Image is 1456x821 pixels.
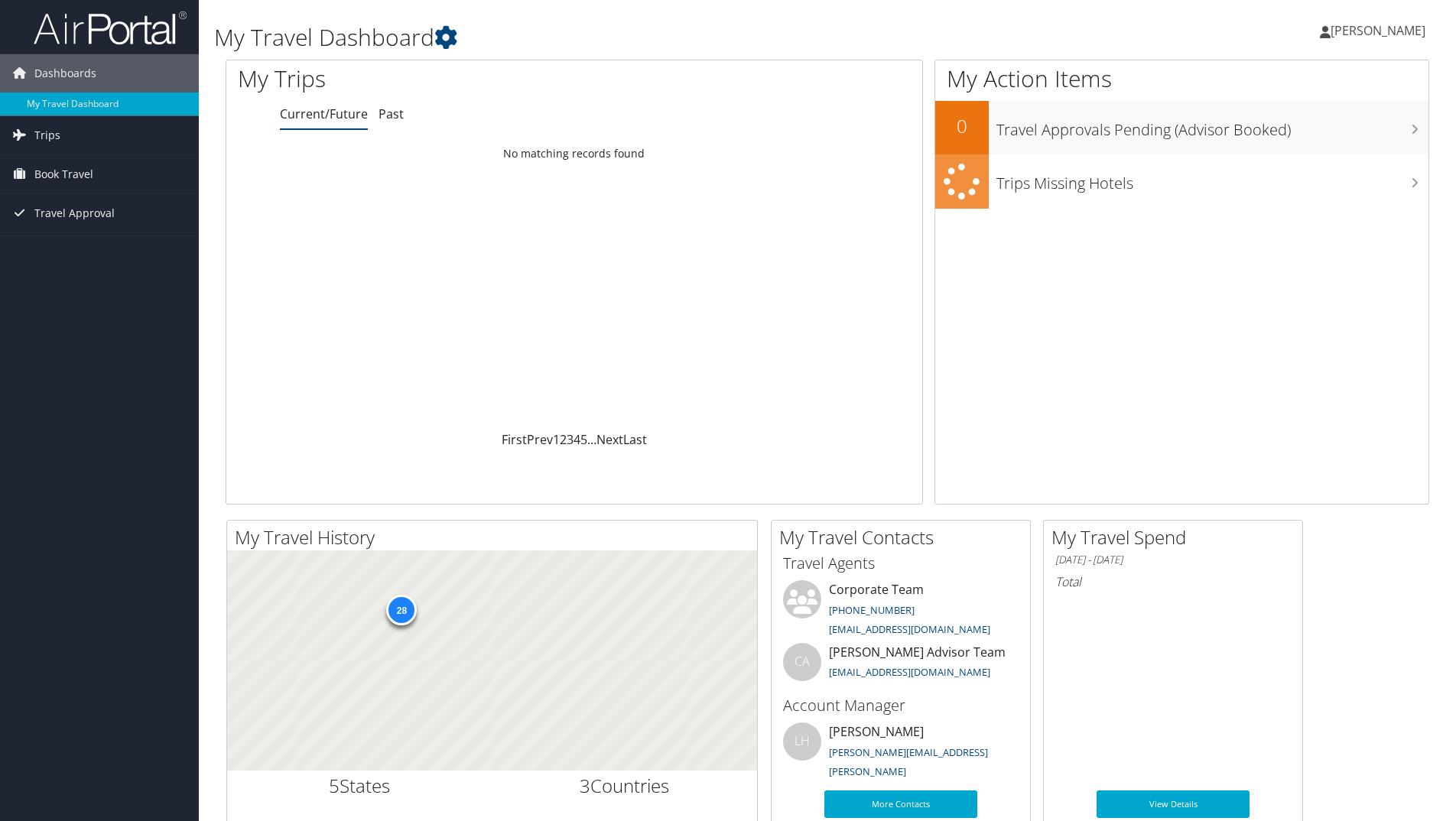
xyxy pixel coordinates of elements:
[574,431,580,448] a: 4
[829,603,915,617] a: [PHONE_NUMBER]
[214,21,1032,54] h1: My Travel Dashboard
[996,112,1428,141] h3: Travel Approvals Pending (Advisor Booked)
[783,695,1019,716] h3: Account Manager
[34,194,115,232] span: Travel Approval
[1055,553,1291,567] h6: [DATE] - [DATE]
[824,790,977,818] a: More Contacts
[1051,524,1302,550] h2: My Travel Spend
[829,622,990,636] a: [EMAIL_ADDRESS][DOMAIN_NAME]
[935,154,1428,209] a: Trips Missing Hotels
[783,553,1019,574] h3: Travel Agents
[34,10,187,46] img: airportal-logo.png
[386,594,417,625] div: 28
[379,105,404,122] a: Past
[34,155,93,193] span: Book Travel
[829,665,990,679] a: [EMAIL_ADDRESS][DOMAIN_NAME]
[567,431,574,448] a: 3
[553,431,560,448] a: 1
[935,101,1428,154] a: 0Travel Approvals Pending (Advisor Booked)
[1320,8,1441,54] a: [PERSON_NAME]
[34,116,60,154] span: Trips
[775,722,1026,785] li: [PERSON_NAME]
[238,63,621,95] h1: My Trips
[623,431,647,448] a: Last
[560,431,567,448] a: 2
[775,580,1026,643] li: Corporate Team
[935,63,1428,95] h1: My Action Items
[783,722,821,761] div: LH
[775,643,1026,693] li: [PERSON_NAME] Advisor Team
[34,54,96,92] span: Dashboards
[1331,22,1425,39] span: [PERSON_NAME]
[829,745,988,779] a: [PERSON_NAME][EMAIL_ADDRESS][PERSON_NAME]
[502,431,527,448] a: First
[935,113,989,139] h2: 0
[235,524,757,550] h2: My Travel History
[779,524,1030,550] h2: My Travel Contacts
[596,431,623,448] a: Next
[329,773,340,798] span: 5
[504,773,746,799] h2: Countries
[996,165,1428,194] h3: Trips Missing Hotels
[587,431,596,448] span: …
[226,140,922,167] td: No matching records found
[527,431,553,448] a: Prev
[1097,790,1250,818] a: View Details
[783,643,821,681] div: CA
[1055,573,1291,590] h6: Total
[580,773,590,798] span: 3
[580,431,587,448] a: 5
[239,773,481,799] h2: States
[280,105,368,122] a: Current/Future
